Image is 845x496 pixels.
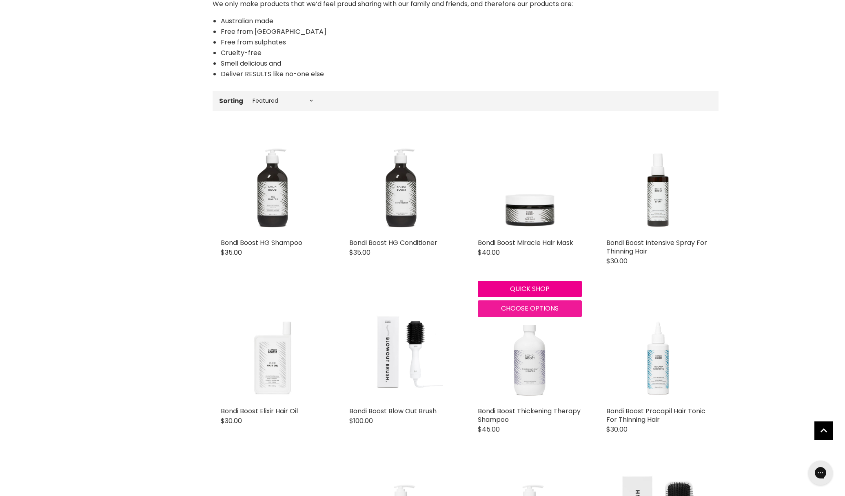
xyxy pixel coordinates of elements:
[221,299,325,403] img: Bondi Boost Elixir Hair Oil
[349,299,453,403] a: Bondi Boost Blow Out Brush
[606,406,705,424] a: Bondi Boost Procapil Hair Tonic For Thinning Hair
[606,299,710,403] img: Bondi Boost Procapil Hair Tonic For Thinning Hair
[221,27,326,36] span: Free from [GEOGRAPHIC_DATA]
[606,256,628,266] span: $30.00
[478,300,582,317] button: Choose options
[221,37,286,47] span: Free from sulphates
[478,406,581,424] a: Bondi Boost Thickening Therapy Shampoo
[478,248,500,257] span: $40.00
[219,97,243,104] label: Sorting
[478,299,582,403] img: Bondi Boost Thickening Therapy Shampoo
[349,238,437,247] a: Bondi Boost HG Conditioner
[478,425,500,434] span: $45.00
[349,130,453,234] img: Bondi Boost HG Conditioner
[221,416,242,425] span: $30.00
[221,59,281,68] span: Smell delicious and
[221,16,273,26] span: Australian made
[359,299,443,403] img: Bondi Boost Blow Out Brush
[349,248,370,257] span: $35.00
[221,130,325,234] img: Bondi Boost HG Shampoo
[478,281,582,297] button: Quick shop
[501,304,559,313] span: Choose options
[349,416,373,425] span: $100.00
[606,425,628,434] span: $30.00
[221,248,242,257] span: $35.00
[221,238,302,247] a: Bondi Boost HG Shampoo
[221,406,298,416] a: Bondi Boost Elixir Hair Oil
[221,48,262,57] span: Cruelty-free
[606,130,710,234] img: Bondi Boost Intensive Spray For Thinning Hair
[349,406,437,416] a: Bondi Boost Blow Out Brush
[606,238,707,256] a: Bondi Boost Intensive Spray For Thinning Hair
[478,238,573,247] a: Bondi Boost Miracle Hair Mask
[478,130,582,234] img: Bondi Boost Miracle Hair Mask
[804,458,837,488] iframe: Gorgias live chat messenger
[221,69,324,79] span: Deliver RESULTS like no-one else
